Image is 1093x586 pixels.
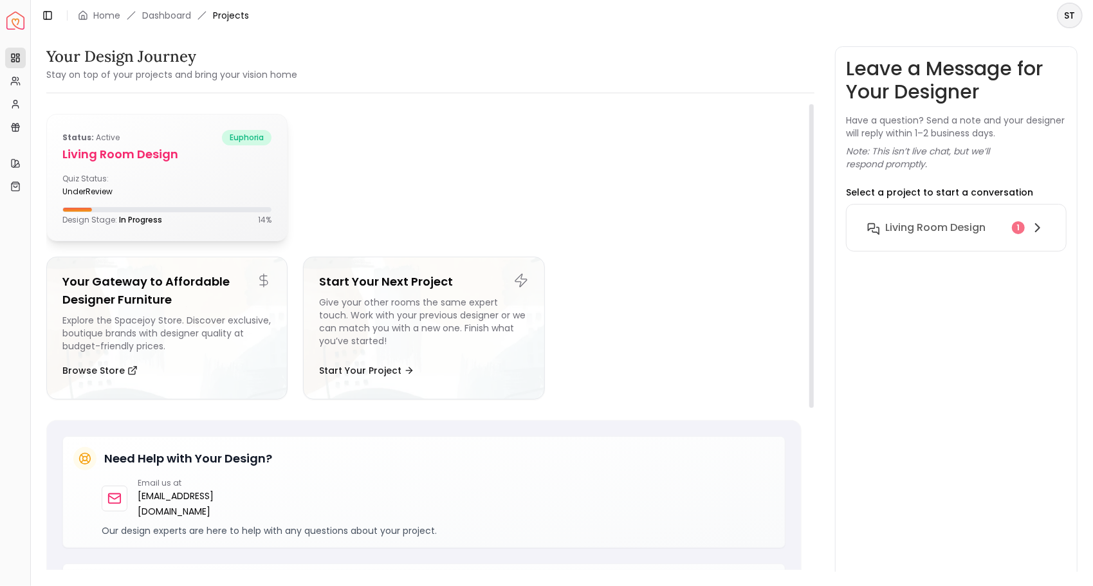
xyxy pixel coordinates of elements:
[62,215,162,225] p: Design Stage:
[319,358,414,383] button: Start Your Project
[62,145,271,163] h5: Living Room design
[62,314,271,353] div: Explore the Spacejoy Store. Discover exclusive, boutique brands with designer quality at budget-f...
[846,57,1067,104] h3: Leave a Message for Your Designer
[62,174,162,197] div: Quiz Status:
[46,68,297,81] small: Stay on top of your projects and bring your vision home
[104,450,272,468] h5: Need Help with Your Design?
[885,220,986,235] h6: Living Room design
[138,488,255,519] a: [EMAIL_ADDRESS][DOMAIN_NAME]
[258,215,271,225] p: 14 %
[62,130,120,145] p: active
[319,296,528,353] div: Give your other rooms the same expert touch. Work with your previous designer or we can match you...
[213,9,249,22] span: Projects
[62,273,271,309] h5: Your Gateway to Affordable Designer Furniture
[846,145,1067,170] p: Note: This isn’t live chat, but we’ll respond promptly.
[138,478,255,488] p: Email us at
[93,9,120,22] a: Home
[46,257,288,399] a: Your Gateway to Affordable Designer FurnitureExplore the Spacejoy Store. Discover exclusive, bout...
[6,12,24,30] img: Spacejoy Logo
[78,9,249,22] nav: breadcrumb
[303,257,544,399] a: Start Your Next ProjectGive your other rooms the same expert touch. Work with your previous desig...
[62,358,138,383] button: Browse Store
[102,524,775,537] p: Our design experts are here to help with any questions about your project.
[1012,221,1025,234] div: 1
[222,130,271,145] span: euphoria
[142,9,191,22] a: Dashboard
[6,12,24,30] a: Spacejoy
[119,214,162,225] span: In Progress
[62,132,94,143] b: Status:
[846,114,1067,140] p: Have a question? Send a note and your designer will reply within 1–2 business days.
[846,186,1033,199] p: Select a project to start a conversation
[62,187,162,197] div: underReview
[319,273,528,291] h5: Start Your Next Project
[857,215,1056,241] button: Living Room design1
[1057,3,1083,28] button: ST
[46,46,297,67] h3: Your Design Journey
[1058,4,1081,27] span: ST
